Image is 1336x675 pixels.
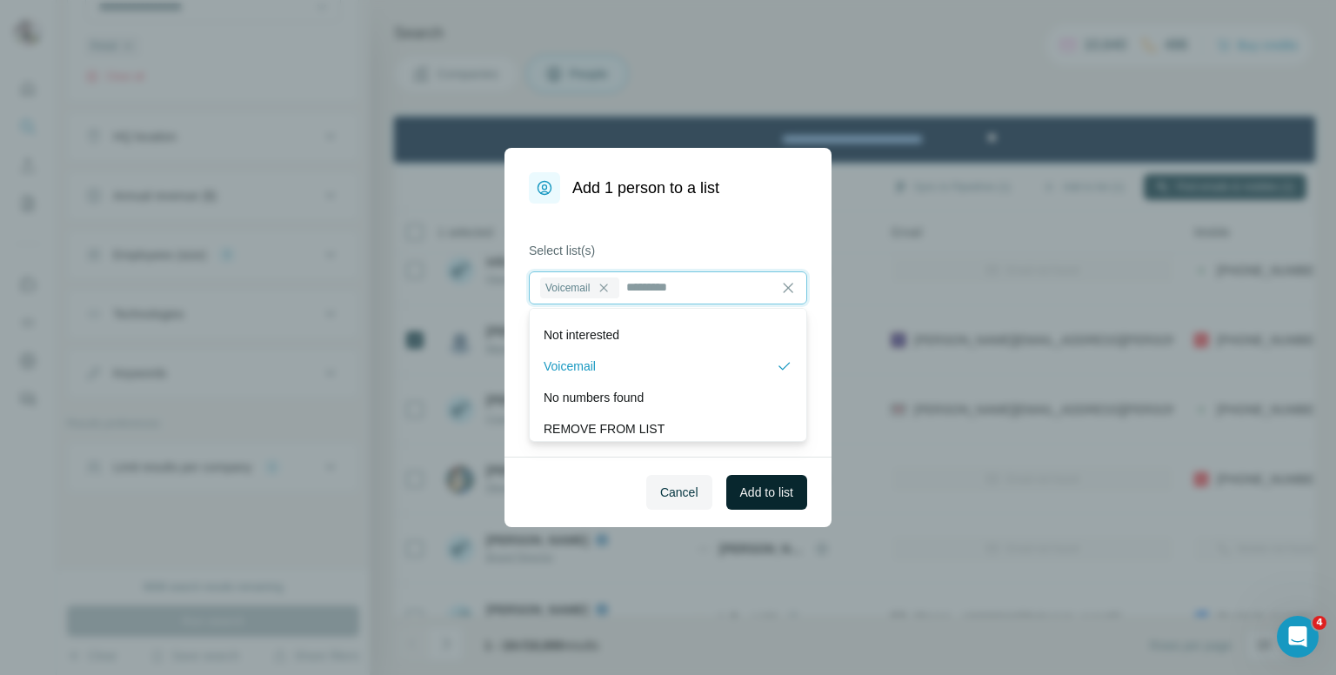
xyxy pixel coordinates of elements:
p: Voicemail [544,358,596,375]
span: 4 [1313,616,1326,630]
p: Not interested [544,326,619,344]
button: Cancel [646,475,712,510]
p: REMOVE FROM LIST [544,420,665,438]
label: Select list(s) [529,242,807,259]
div: Watch our October Product update [339,3,578,42]
div: Voicemail [540,277,619,298]
h1: Add 1 person to a list [572,176,719,200]
button: Add to list [726,475,807,510]
span: Cancel [660,484,698,501]
iframe: Intercom live chat [1277,616,1319,658]
span: Add to list [740,484,793,501]
p: No numbers found [544,389,644,406]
